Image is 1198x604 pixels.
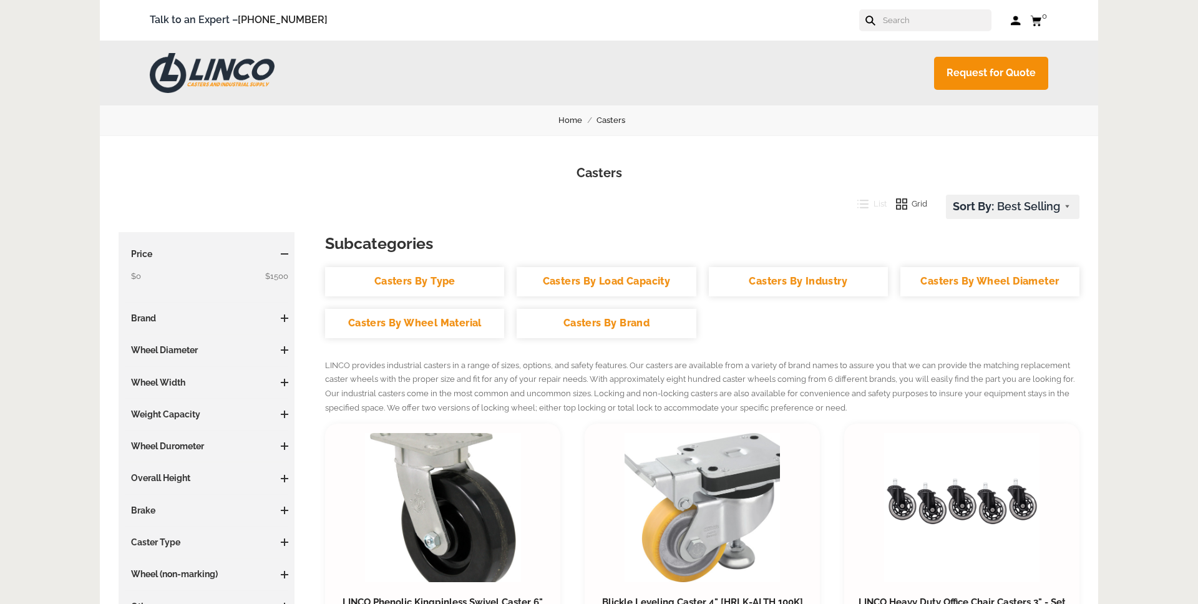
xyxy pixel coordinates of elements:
span: 0 [1042,11,1047,21]
h3: Weight Capacity [125,408,288,421]
a: Casters By Brand [517,309,696,338]
input: Search [882,9,991,31]
a: [PHONE_NUMBER] [238,14,328,26]
h3: Price [125,248,288,260]
h3: Brand [125,312,288,324]
h3: Brake [125,504,288,517]
span: $1500 [265,270,288,283]
a: Casters By Type [325,267,504,296]
a: Casters [597,114,640,127]
h1: Casters [119,164,1079,182]
h3: Wheel Diameter [125,344,288,356]
p: LINCO provides industrial casters in a range of sizes, options, and safety features. Our casters ... [325,359,1079,416]
img: LINCO CASTERS & INDUSTRIAL SUPPLY [150,53,275,93]
h3: Wheel Durometer [125,440,288,452]
button: Grid [887,195,928,213]
a: Casters By Wheel Diameter [900,267,1079,296]
h3: Wheel (non-marking) [125,568,288,580]
span: Talk to an Expert – [150,12,328,29]
h3: Caster Type [125,536,288,548]
h3: Wheel Width [125,376,288,389]
a: Log in [1010,14,1021,27]
h3: Overall Height [125,472,288,484]
a: Home [558,114,597,127]
a: Casters By Industry [709,267,888,296]
span: $0 [131,271,141,281]
a: Casters By Load Capacity [517,267,696,296]
button: List [848,195,887,213]
h3: Subcategories [325,232,1079,255]
a: 0 [1030,12,1048,28]
a: Casters By Wheel Material [325,309,504,338]
a: Request for Quote [934,57,1048,90]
